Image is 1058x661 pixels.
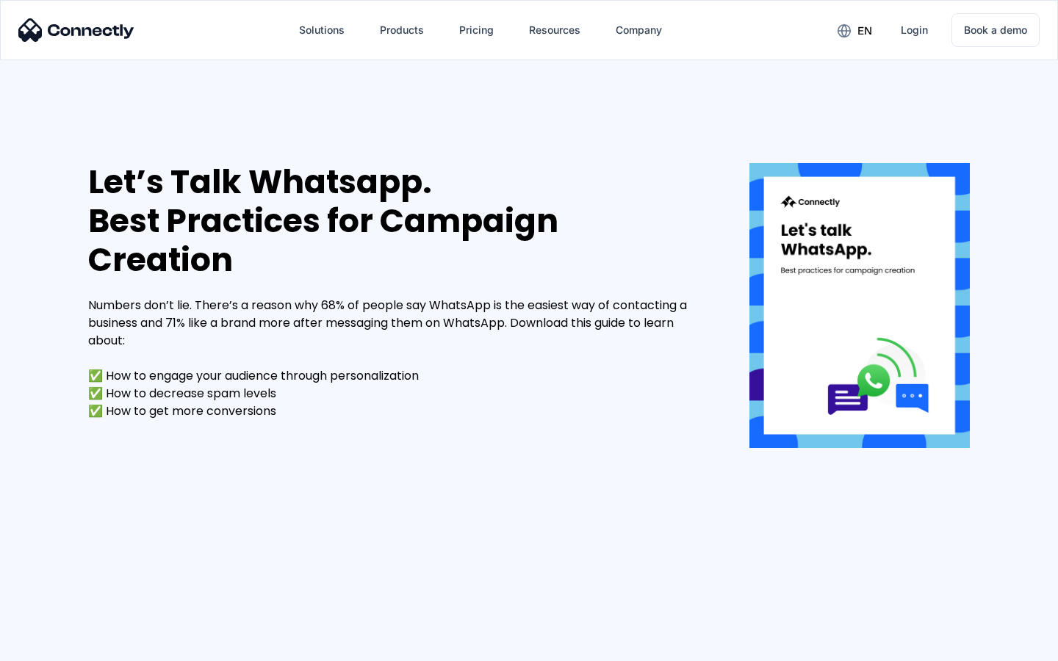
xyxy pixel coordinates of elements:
div: Login [901,20,928,40]
div: en [857,21,872,41]
div: Solutions [299,20,345,40]
a: Pricing [447,12,505,48]
img: Connectly Logo [18,18,134,42]
div: Company [616,20,662,40]
a: Book a demo [951,13,1040,47]
a: Login [889,12,940,48]
div: Pricing [459,20,494,40]
ul: Language list [29,635,88,656]
div: Resources [529,20,580,40]
div: Numbers don’t lie. There’s a reason why 68% of people say WhatsApp is the easiest way of contacti... [88,297,705,420]
aside: Language selected: English [15,635,88,656]
div: Products [380,20,424,40]
div: Let’s Talk Whatsapp. Best Practices for Campaign Creation [88,163,705,279]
